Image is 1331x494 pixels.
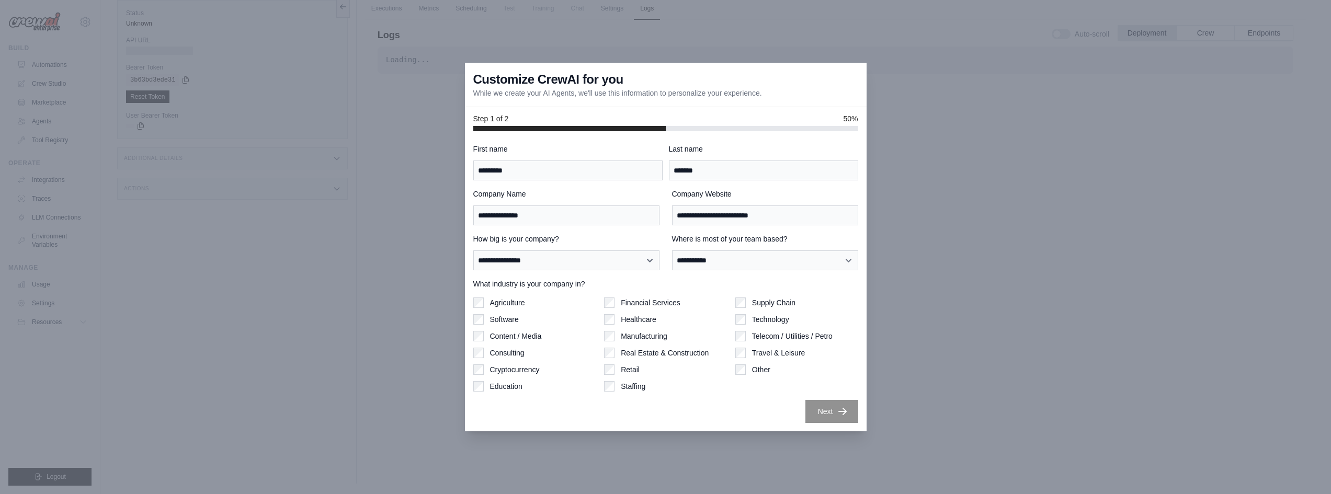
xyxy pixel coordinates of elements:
label: Staffing [621,381,645,392]
label: Company Website [672,189,858,199]
label: Cryptocurrency [490,364,540,375]
h3: Customize CrewAI for you [473,71,623,88]
label: Telecom / Utilities / Petro [752,331,833,341]
label: Real Estate & Construction [621,348,709,358]
iframe: Chat Widget [1279,444,1331,494]
label: First name [473,144,663,154]
span: 50% [843,113,858,124]
label: Where is most of your team based? [672,234,858,244]
label: Consulting [490,348,525,358]
button: Next [805,400,858,423]
label: Content / Media [490,331,542,341]
label: Last name [669,144,858,154]
label: Agriculture [490,297,525,308]
p: While we create your AI Agents, we'll use this information to personalize your experience. [473,88,762,98]
label: Education [490,381,522,392]
label: Retail [621,364,640,375]
span: Step 1 of 2 [473,113,509,124]
label: How big is your company? [473,234,659,244]
label: Other [752,364,770,375]
label: Manufacturing [621,331,667,341]
label: Healthcare [621,314,656,325]
label: Supply Chain [752,297,795,308]
label: Software [490,314,519,325]
label: Company Name [473,189,659,199]
label: Technology [752,314,789,325]
label: Travel & Leisure [752,348,805,358]
label: What industry is your company in? [473,279,858,289]
label: Financial Services [621,297,680,308]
